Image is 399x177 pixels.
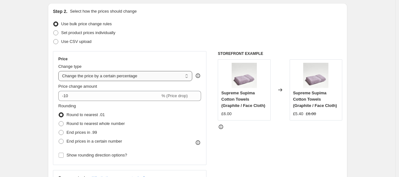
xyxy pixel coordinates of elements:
[221,111,232,117] div: £6.00
[66,121,125,126] span: Round to nearest whole number
[232,63,257,88] img: Supreme_Lavender_Product_1_80x.jpg
[218,51,342,56] h6: STOREFRONT EXAMPLE
[58,103,76,108] span: Rounding
[66,139,122,144] span: End prices in a certain number
[70,8,137,15] p: Select how the prices should change
[61,39,91,44] span: Use CSV upload
[293,111,304,117] div: £5.40
[61,21,112,26] span: Use bulk price change rules
[53,8,67,15] h2: Step 2.
[303,63,328,88] img: Supreme_Lavender_Product_1_80x.jpg
[58,91,160,101] input: -15
[221,91,265,108] span: Supreme Supima Cotton Towels (Graphite / Face Cloth)
[161,93,188,98] span: % (Price drop)
[58,84,97,89] span: Price change amount
[293,91,337,108] span: Supreme Supima Cotton Towels (Graphite / Face Cloth)
[58,56,67,62] h3: Price
[306,111,316,117] strike: £6.00
[61,30,115,35] span: Set product prices individually
[58,64,82,69] span: Change type
[66,153,127,157] span: Show rounding direction options?
[66,130,97,135] span: End prices in .99
[195,73,201,79] div: help
[66,112,105,117] span: Round to nearest .01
